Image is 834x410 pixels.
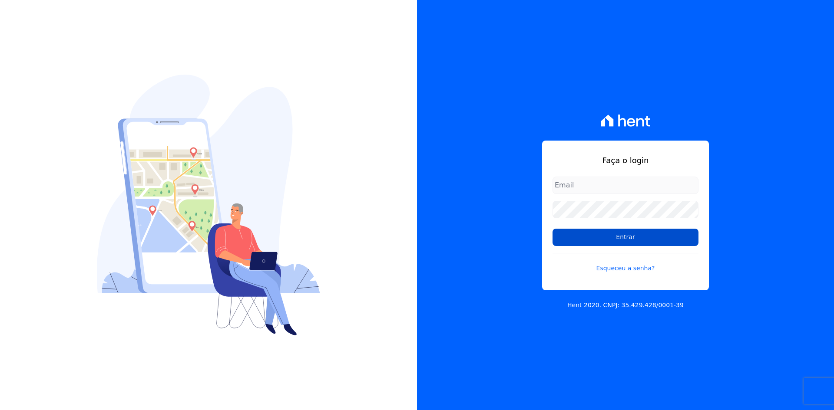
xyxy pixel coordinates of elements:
[567,301,684,310] p: Hent 2020. CNPJ: 35.429.428/0001-39
[553,229,698,246] input: Entrar
[553,253,698,273] a: Esqueceu a senha?
[553,154,698,166] h1: Faça o login
[553,177,698,194] input: Email
[97,75,320,335] img: Login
